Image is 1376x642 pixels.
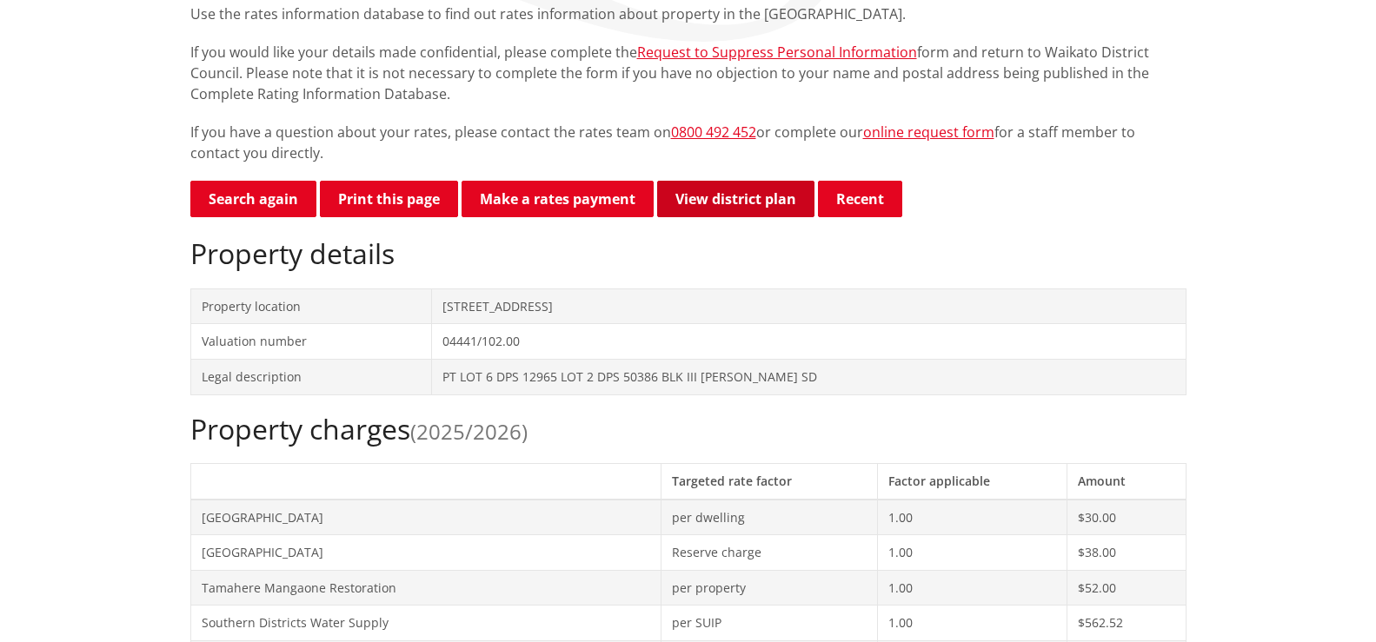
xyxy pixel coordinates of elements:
[661,570,878,606] td: per property
[878,570,1067,606] td: 1.00
[878,500,1067,535] td: 1.00
[661,500,878,535] td: per dwelling
[190,413,1187,446] h2: Property charges
[878,606,1067,641] td: 1.00
[190,500,661,535] td: [GEOGRAPHIC_DATA]
[190,570,661,606] td: Tamahere Mangaone Restoration
[462,181,654,217] a: Make a rates payment
[661,535,878,571] td: Reserve charge
[661,606,878,641] td: per SUIP
[432,359,1186,394] td: PT LOT 6 DPS 12965 LOT 2 DPS 50386 BLK III [PERSON_NAME] SD
[818,181,902,217] button: Recent
[410,417,528,446] span: (2025/2026)
[190,606,661,641] td: Southern Districts Water Supply
[1067,463,1186,499] th: Amount
[1067,570,1186,606] td: $52.00
[190,237,1187,270] h2: Property details
[432,288,1186,324] td: [STREET_ADDRESS]
[878,463,1067,499] th: Factor applicable
[657,181,814,217] a: View district plan
[863,122,994,142] a: online request form
[190,3,1187,24] p: Use the rates information database to find out rates information about property in the [GEOGRAPHI...
[190,42,1187,104] p: If you would like your details made confidential, please complete the form and return to Waikato ...
[190,122,1187,163] p: If you have a question about your rates, please contact the rates team on or complete our for a s...
[671,122,756,142] a: 0800 492 452
[1067,500,1186,535] td: $30.00
[1067,606,1186,641] td: $562.52
[190,324,432,360] td: Valuation number
[320,181,458,217] button: Print this page
[190,535,661,571] td: [GEOGRAPHIC_DATA]
[661,463,878,499] th: Targeted rate factor
[432,324,1186,360] td: 04441/102.00
[878,535,1067,571] td: 1.00
[637,43,917,62] a: Request to Suppress Personal Information
[1067,535,1186,571] td: $38.00
[190,288,432,324] td: Property location
[190,359,432,394] td: Legal description
[190,181,316,217] a: Search again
